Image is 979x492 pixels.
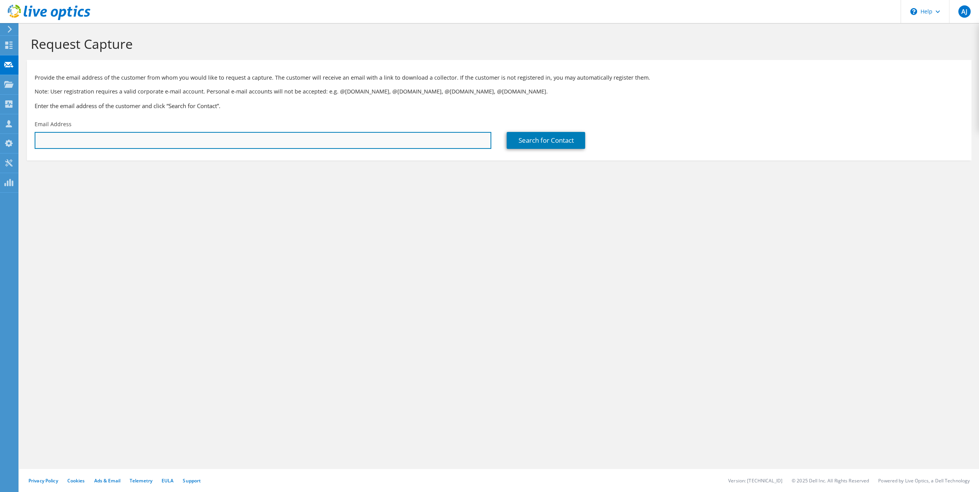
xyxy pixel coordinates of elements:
[35,102,964,110] h3: Enter the email address of the customer and click “Search for Contact”.
[958,5,971,18] span: AJ
[507,132,585,149] a: Search for Contact
[28,477,58,484] a: Privacy Policy
[728,477,782,484] li: Version: [TECHNICAL_ID]
[183,477,201,484] a: Support
[67,477,85,484] a: Cookies
[878,477,970,484] li: Powered by Live Optics, a Dell Technology
[792,477,869,484] li: © 2025 Dell Inc. All Rights Reserved
[910,8,917,15] svg: \n
[35,120,72,128] label: Email Address
[31,36,964,52] h1: Request Capture
[162,477,173,484] a: EULA
[130,477,152,484] a: Telemetry
[35,73,964,82] p: Provide the email address of the customer from whom you would like to request a capture. The cust...
[94,477,120,484] a: Ads & Email
[35,87,964,96] p: Note: User registration requires a valid corporate e-mail account. Personal e-mail accounts will ...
